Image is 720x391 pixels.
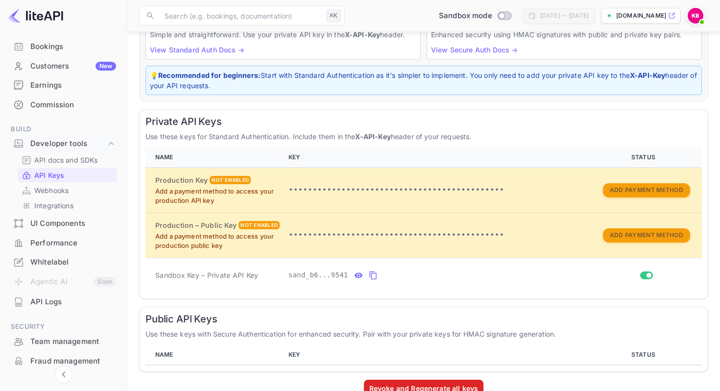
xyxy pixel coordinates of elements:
h6: Production Key [155,175,208,186]
div: Performance [6,234,121,253]
div: UI Components [6,214,121,233]
table: public api keys table [145,345,702,366]
th: KEY [285,147,591,168]
a: CustomersNew [6,57,121,75]
button: Add Payment Method [603,183,690,197]
p: Use these keys with Secure Authentication for enhanced security. Pair with your private keys for ... [145,329,702,339]
div: Not enabled [239,221,280,229]
p: ••••••••••••••••••••••••••••••••••••••••••••• [288,184,587,196]
div: Commission [6,96,121,115]
p: Integrations [34,200,73,211]
p: 💡 Start with Standard Authentication as it's simpler to implement. You only need to add your priv... [150,70,697,91]
a: Fraud management [6,352,121,370]
div: Bookings [30,41,116,52]
table: private api keys table [145,147,702,293]
p: Use these keys for Standard Authentication. Include them in the header of your requests. [145,131,702,142]
div: Not enabled [210,176,251,184]
p: Enhanced security using HMAC signatures with public and private key pairs. [431,29,697,40]
span: Security [6,321,121,332]
a: Commission [6,96,121,114]
a: Bookings [6,37,121,55]
div: Switch to Production mode [435,10,515,22]
strong: X-API-Key [630,71,665,79]
th: NAME [145,345,285,365]
p: API Keys [34,170,64,180]
a: Integrations [22,200,113,211]
strong: Recommended for beginners: [158,71,261,79]
p: Simple and straightforward. Use your private API key in the header. [150,29,416,40]
div: CustomersNew [6,57,121,76]
div: Webhooks [18,183,117,197]
div: API docs and SDKs [18,153,117,167]
input: Search (e.g. bookings, documentation) [159,6,322,25]
div: API Logs [6,293,121,312]
span: Build [6,124,121,135]
p: ••••••••••••••••••••••••••••••••••••••••••••• [288,229,587,241]
div: Team management [6,332,121,351]
a: Performance [6,234,121,252]
a: Add Payment Method [603,230,690,239]
div: Performance [30,238,116,249]
a: Whitelabel [6,253,121,271]
p: [DOMAIN_NAME] [616,11,666,20]
button: Add Payment Method [603,228,690,243]
p: Add a payment method to access your production public key [155,232,281,251]
div: Earnings [30,80,116,91]
a: View Standard Auth Docs → [150,46,244,54]
th: STATUS [591,345,702,365]
div: ⌘K [326,9,341,22]
div: Developer tools [6,135,121,152]
p: Add a payment method to access your production API key [155,187,281,206]
div: Developer tools [30,138,106,149]
a: UI Components [6,214,121,232]
div: Integrations [18,198,117,213]
span: sand_b6...9541 [288,270,348,280]
div: Earnings [6,76,121,95]
button: Collapse navigation [55,366,72,383]
span: Sandbox mode [439,10,492,22]
img: LiteAPI logo [8,8,63,24]
div: Customers [30,61,116,72]
a: Add Payment Method [603,185,690,194]
h6: Public API Keys [145,313,702,325]
a: Webhooks [22,185,113,195]
div: New [96,62,116,71]
h6: Production – Public Key [155,220,237,231]
div: Bookings [6,37,121,56]
p: Webhooks [34,185,69,195]
div: UI Components [30,218,116,229]
th: KEY [285,345,591,365]
div: Fraud management [30,356,116,367]
img: Kyle Bromont [688,8,703,24]
th: STATUS [591,147,702,168]
th: NAME [145,147,285,168]
div: API Keys [18,168,117,182]
a: Team management [6,332,121,350]
h6: Private API Keys [145,116,702,127]
strong: X-API-Key [355,132,390,141]
div: Whitelabel [6,253,121,272]
a: API Logs [6,293,121,311]
td: Sandbox Key – Private API Key [145,258,285,293]
div: Team management [30,336,116,347]
div: [DATE] — [DATE] [540,11,589,20]
a: API Keys [22,170,113,180]
div: Commission [30,99,116,111]
div: Fraud management [6,352,121,371]
a: Home [6,18,121,36]
div: Whitelabel [30,257,116,268]
p: API docs and SDKs [34,155,98,165]
a: API docs and SDKs [22,155,113,165]
strong: X-API-Key [345,30,380,39]
a: View Secure Auth Docs → [431,46,518,54]
div: API Logs [30,296,116,308]
a: Earnings [6,76,121,94]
